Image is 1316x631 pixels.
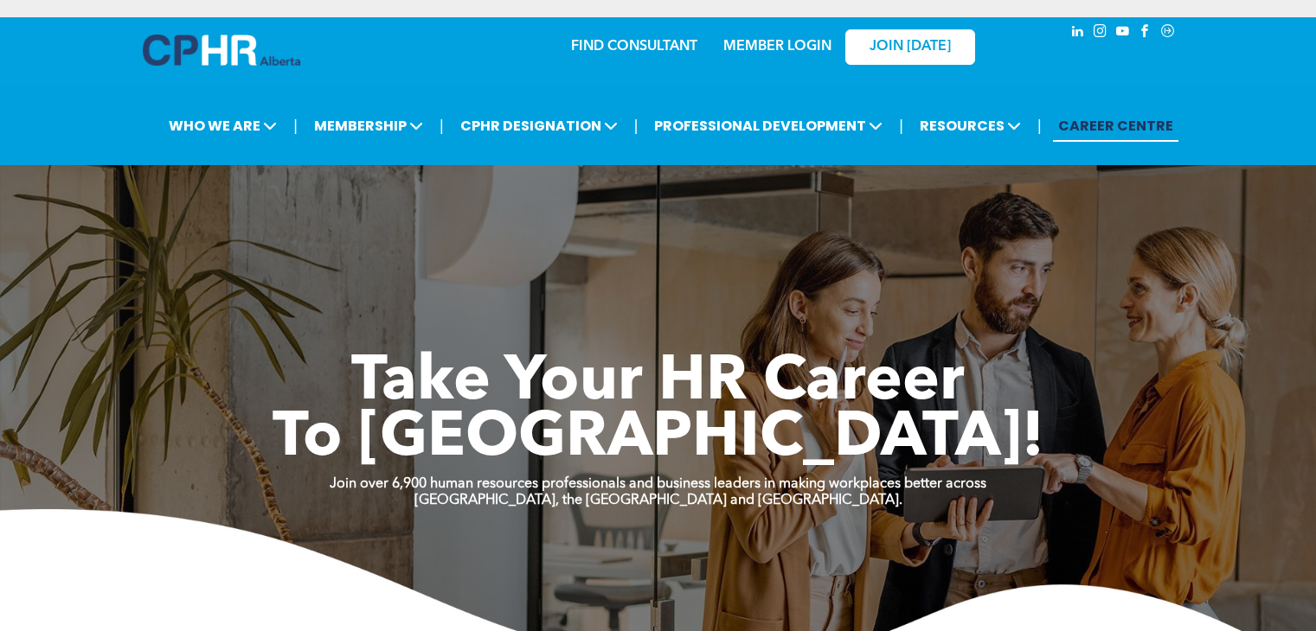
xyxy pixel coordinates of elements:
[1159,22,1178,45] a: Social network
[571,40,697,54] a: FIND CONSULTANT
[309,110,428,142] span: MEMBERSHIP
[1069,22,1088,45] a: linkedin
[1136,22,1155,45] a: facebook
[634,108,639,143] li: |
[273,408,1044,470] span: To [GEOGRAPHIC_DATA]!
[649,110,888,142] span: PROFESSIONAL DEVELOPMENT
[1114,22,1133,45] a: youtube
[293,108,298,143] li: |
[143,35,300,66] img: A blue and white logo for cp alberta
[164,110,282,142] span: WHO WE ARE
[845,29,975,65] a: JOIN [DATE]
[1091,22,1110,45] a: instagram
[330,477,986,491] strong: Join over 6,900 human resources professionals and business leaders in making workplaces better ac...
[723,40,831,54] a: MEMBER LOGIN
[1053,110,1178,142] a: CAREER CENTRE
[455,110,623,142] span: CPHR DESIGNATION
[915,110,1026,142] span: RESOURCES
[1037,108,1042,143] li: |
[899,108,903,143] li: |
[414,494,902,507] strong: [GEOGRAPHIC_DATA], the [GEOGRAPHIC_DATA] and [GEOGRAPHIC_DATA].
[351,352,965,414] span: Take Your HR Career
[440,108,444,143] li: |
[870,39,951,55] span: JOIN [DATE]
